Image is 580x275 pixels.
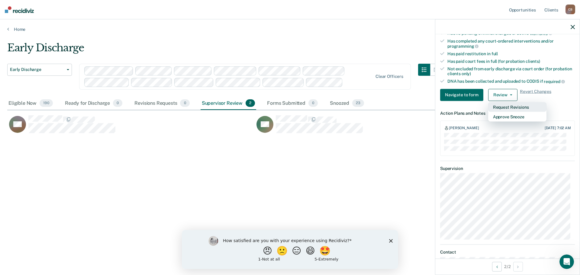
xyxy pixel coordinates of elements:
div: Eligible Now [7,97,54,110]
iframe: Intercom live chat [559,254,574,269]
span: full [491,51,498,56]
span: 23 [352,99,364,107]
div: Forms Submitted [266,97,319,110]
a: Navigate to form link [440,89,486,101]
button: Next Opportunity [513,262,523,271]
div: C B [565,5,575,14]
span: 0 [113,99,122,107]
span: 0 [308,99,318,107]
div: Ready for Discharge [64,97,124,110]
button: Approve Snooze [488,112,546,121]
div: Clear officers [375,74,403,79]
dt: Action Plans and Notes [440,110,575,116]
button: Navigate to form [440,89,483,101]
span: 190 [40,99,53,107]
span: 2 [246,99,255,107]
div: 2 / 2 [435,258,580,274]
iframe: Survey by Kim from Recidiviz [182,230,398,269]
span: Early Discharge [10,67,64,72]
a: Home [7,27,573,32]
div: Has paid restitution in [447,51,575,56]
div: Revisions Requests [133,97,191,110]
div: Early Discharge [7,42,442,59]
div: Snoozed [329,97,365,110]
div: [DATE] 7:02 AM [545,126,571,130]
div: DNA has been collected and uploaded to CODIS if [447,79,575,84]
div: CaseloadOpportunityCell-6653876 [7,115,255,139]
div: Not excluded from early discharge via court order (for probation clients [447,66,575,76]
img: Recidiviz [5,6,34,13]
span: clients) [526,59,540,63]
button: Review [488,89,517,101]
button: Request Revisions [488,102,546,112]
dt: Contact [440,250,575,255]
div: Supervisor Review [201,97,256,110]
div: [PERSON_NAME] [449,126,479,130]
span: 0 [180,99,189,107]
div: Has completed any court-ordered interventions and/or [447,38,575,49]
div: CaseloadOpportunityCell-1061918 [255,115,502,139]
span: programming [447,44,478,49]
button: Previous Opportunity [492,262,502,271]
dt: Supervision [440,166,575,171]
span: only) [462,71,471,76]
span: required [544,79,565,84]
div: Has paid court fees in full (for probation [447,59,575,64]
span: Revert Changes [520,89,551,101]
